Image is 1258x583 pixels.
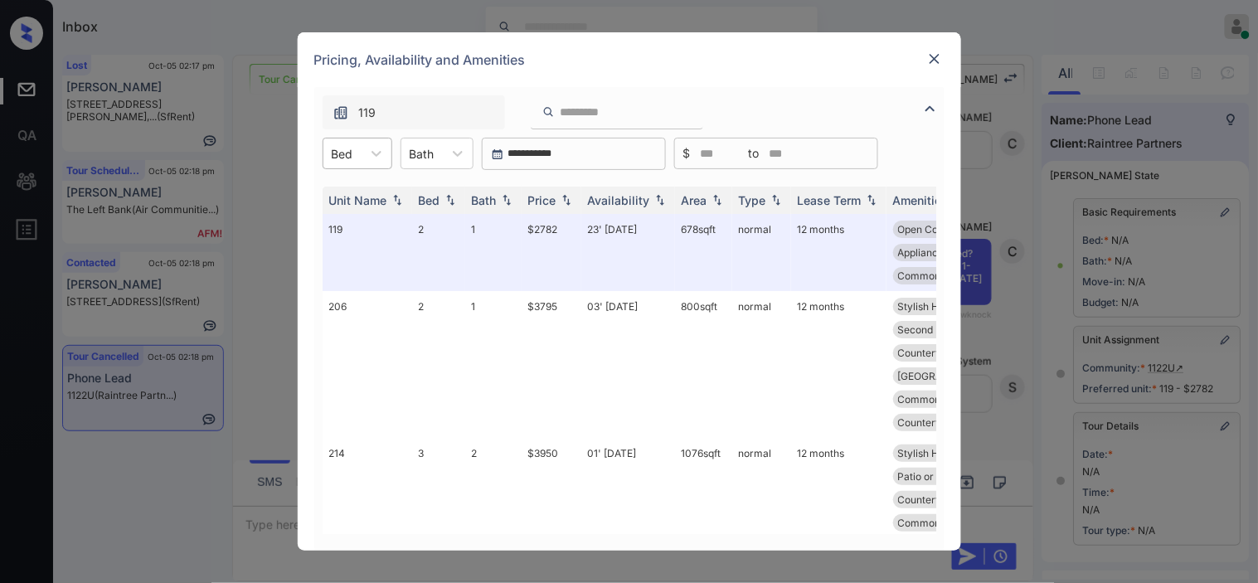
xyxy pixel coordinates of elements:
span: Countertops - Q... [898,416,980,429]
td: 206 [323,291,412,438]
td: $2782 [522,214,581,291]
div: Unit Name [329,193,387,207]
img: sorting [558,195,575,206]
span: Second Floor [898,323,960,336]
span: $ [683,144,691,163]
td: 23' [DATE] [581,214,675,291]
td: 03' [DATE] [581,291,675,438]
img: sorting [498,195,515,206]
img: icon-zuma [542,104,555,119]
td: 12 months [791,214,886,291]
div: Price [528,193,556,207]
td: 2 [412,214,465,291]
div: Type [739,193,766,207]
span: Common Area Pla... [898,270,991,282]
td: normal [732,291,791,438]
td: normal [732,214,791,291]
span: Countertops - W... [898,493,983,506]
div: Amenities [893,193,949,207]
div: Area [682,193,707,207]
td: $3795 [522,291,581,438]
span: Common Area Pla... [898,517,991,529]
span: Patio or Balcon... [898,470,977,483]
img: close [926,51,943,67]
span: Open Concept [898,223,965,236]
img: sorting [863,195,880,206]
img: sorting [442,195,459,206]
span: 119 [359,104,376,122]
td: 2 [412,291,465,438]
img: sorting [768,195,784,206]
span: Stylish Hardwar... [898,300,980,313]
span: Common Area Pla... [898,393,991,406]
span: to [749,144,760,163]
div: Lease Term [798,193,862,207]
td: 1 [465,291,522,438]
td: 1 [465,214,522,291]
div: Availability [588,193,650,207]
img: icon-zuma [333,104,349,121]
td: 119 [323,214,412,291]
div: Pricing, Availability and Amenities [298,32,961,87]
span: [GEOGRAPHIC_DATA] [898,370,1000,382]
td: 800 sqft [675,291,732,438]
img: sorting [652,195,668,206]
div: Bed [419,193,440,207]
img: icon-zuma [920,99,940,119]
td: 12 months [791,291,886,438]
div: Bath [472,193,497,207]
span: Appliance Packa... [898,246,984,259]
span: Countertops - W... [898,347,983,359]
td: 678 sqft [675,214,732,291]
img: sorting [389,195,406,206]
span: Stylish Hardwar... [898,447,980,459]
img: sorting [709,195,726,206]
